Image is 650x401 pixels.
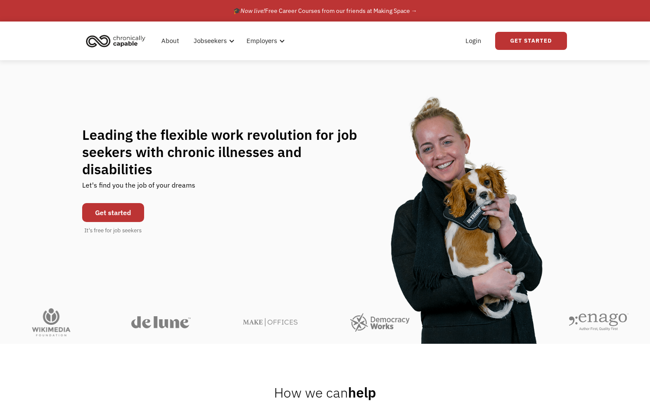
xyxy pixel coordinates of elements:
a: Get started [82,203,144,222]
a: home [83,31,152,50]
div: Let's find you the job of your dreams [82,178,195,199]
em: Now live! [240,7,265,15]
img: Chronically Capable logo [83,31,148,50]
div: Jobseekers [188,27,237,55]
div: Employers [246,36,277,46]
div: 🎓 Free Career Courses from our friends at Making Space → [233,6,417,16]
a: Get Started [495,32,567,50]
h2: help [274,384,376,401]
h1: Leading the flexible work revolution for job seekers with chronic illnesses and disabilities [82,126,374,178]
a: About [156,27,184,55]
div: Employers [241,27,287,55]
a: Login [460,27,487,55]
div: It's free for job seekers [84,226,142,235]
div: Jobseekers [194,36,227,46]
